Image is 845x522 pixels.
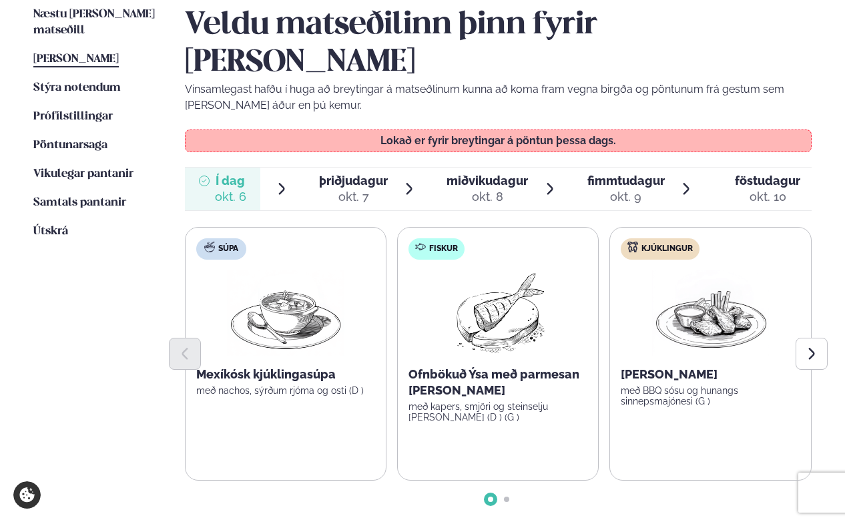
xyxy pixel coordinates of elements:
a: Prófílstillingar [33,109,113,125]
p: Mexíkósk kjúklingasúpa [196,366,375,382]
button: Previous slide [169,338,201,370]
span: föstudagur [735,174,800,188]
p: með BBQ sósu og hunangs sinnepsmajónesi (G ) [621,385,800,407]
img: fish.svg [415,242,426,252]
span: Samtals pantanir [33,197,126,208]
span: fimmtudagur [587,174,665,188]
div: okt. 7 [319,189,388,205]
img: Chicken-wings-legs.png [652,270,770,356]
span: Vikulegar pantanir [33,168,133,180]
span: Prófílstillingar [33,111,113,122]
span: Súpa [218,244,238,254]
img: soup.svg [204,242,215,252]
div: okt. 6 [215,189,246,205]
p: með nachos, sýrðum rjóma og osti (D ) [196,385,375,396]
img: chicken.svg [627,242,638,252]
p: Lokað er fyrir breytingar á pöntun þessa dags. [198,136,798,146]
span: Go to slide 2 [504,497,509,502]
a: Stýra notendum [33,80,121,96]
a: [PERSON_NAME] [33,51,119,67]
a: Vikulegar pantanir [33,166,133,182]
span: þriðjudagur [319,174,388,188]
span: Útskrá [33,226,68,237]
div: okt. 10 [735,189,800,205]
span: Fiskur [429,244,458,254]
span: Go to slide 1 [488,497,493,502]
a: Samtals pantanir [33,195,126,211]
span: Í dag [215,173,246,189]
span: [PERSON_NAME] [33,53,119,65]
p: Vinsamlegast hafðu í huga að breytingar á matseðlinum kunna að koma fram vegna birgða og pöntunum... [185,81,812,113]
img: Fish.png [439,270,557,356]
p: [PERSON_NAME] [621,366,800,382]
div: okt. 9 [587,189,665,205]
span: miðvikudagur [447,174,528,188]
a: Útskrá [33,224,68,240]
a: Næstu [PERSON_NAME] matseðill [33,7,158,39]
a: Cookie settings [13,481,41,509]
h2: Veldu matseðilinn þinn fyrir [PERSON_NAME] [185,7,812,81]
div: okt. 8 [447,189,528,205]
span: Næstu [PERSON_NAME] matseðill [33,9,155,36]
span: Kjúklingur [641,244,693,254]
img: Soup.png [227,270,344,356]
a: Pöntunarsaga [33,138,107,154]
span: Pöntunarsaga [33,140,107,151]
button: Next slide [796,338,828,370]
p: Ofnbökuð Ýsa með parmesan [PERSON_NAME] [408,366,587,399]
p: með kapers, smjöri og steinselju [PERSON_NAME] (D ) (G ) [408,401,587,423]
span: Stýra notendum [33,82,121,93]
